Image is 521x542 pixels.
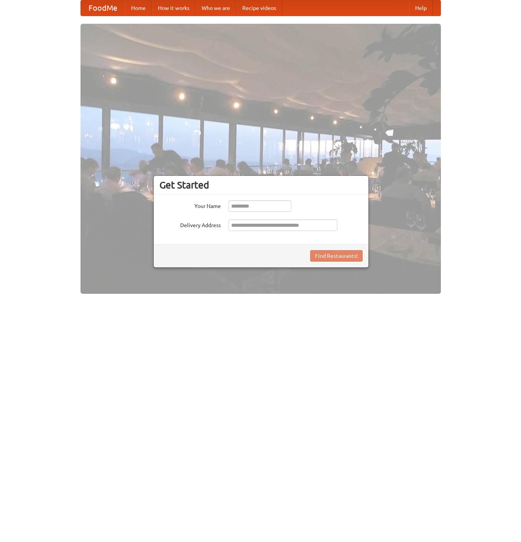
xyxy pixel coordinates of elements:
[159,200,221,210] label: Your Name
[159,179,363,191] h3: Get Started
[81,0,125,16] a: FoodMe
[152,0,196,16] a: How it works
[236,0,282,16] a: Recipe videos
[125,0,152,16] a: Home
[196,0,236,16] a: Who we are
[310,250,363,262] button: Find Restaurants!
[409,0,433,16] a: Help
[159,219,221,229] label: Delivery Address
